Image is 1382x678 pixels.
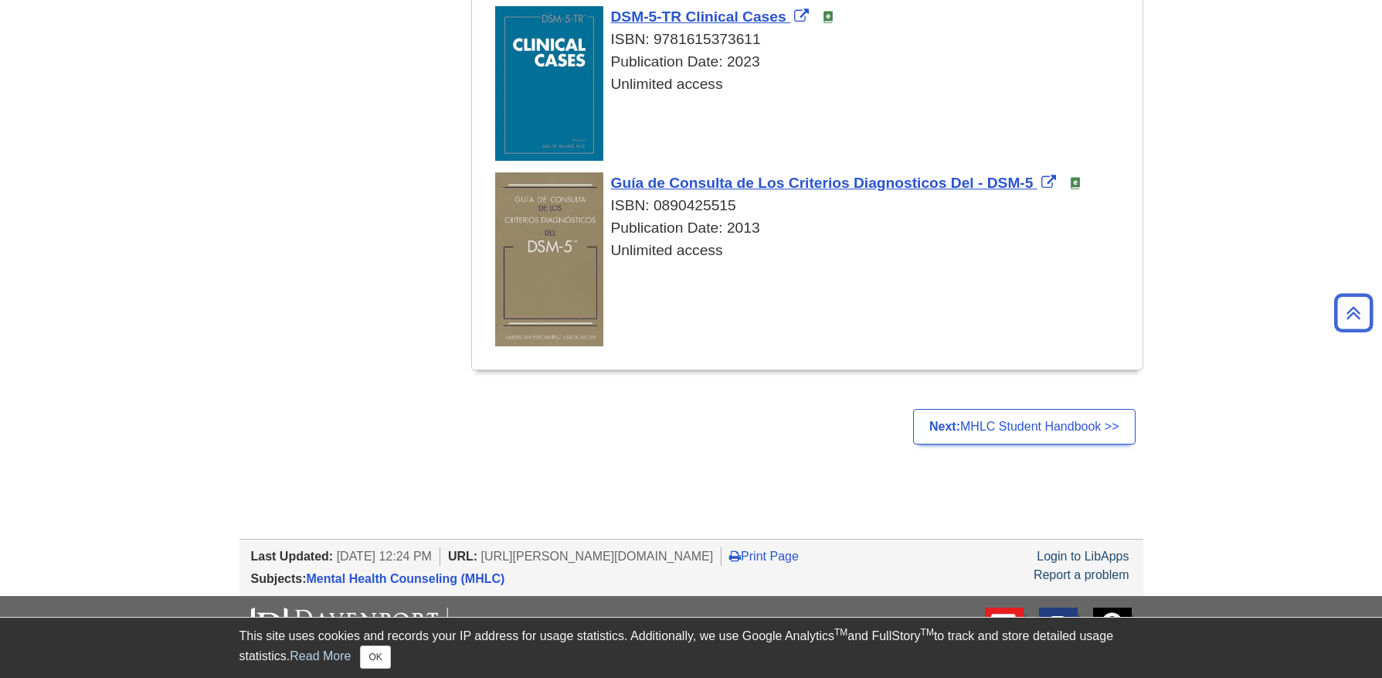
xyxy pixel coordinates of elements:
button: Close [360,646,390,669]
a: Next:MHLC Student Handbook >> [913,409,1135,445]
img: DU Libraries [251,608,545,648]
a: Read More [290,649,351,663]
strong: Next: [929,420,960,433]
div: Publication Date: 2023 [495,51,1135,73]
span: [DATE] 12:24 PM [337,550,432,563]
a: Back to Top [1329,302,1378,323]
div: Publication Date: 2013 [495,217,1135,240]
a: Login to LibApps [1037,550,1129,563]
a: Print Page [729,550,799,563]
a: Mental Health Counseling (MHLC) [307,572,505,585]
a: Report a problem [1034,568,1129,581]
span: DSM-5-TR Clinical Cases [611,9,786,25]
div: ISBN: 9781615373611 [495,29,1135,51]
img: e-Book [822,11,834,23]
a: Link opens in new window [611,175,1060,191]
a: E-mail [985,608,1024,661]
span: Last Updated: [251,550,334,563]
i: Print Page [729,550,741,562]
div: Unlimited access [495,240,1135,262]
div: Unlimited access [495,73,1135,96]
a: Link opens in new window [611,9,813,25]
sup: TM [921,627,934,638]
span: Guía de Consulta de Los Criterios Diagnosticos Del - DSM-5 [611,175,1034,191]
div: ISBN: 0890425515 [495,195,1135,217]
div: This site uses cookies and records your IP address for usage statistics. Additionally, we use Goo... [239,627,1143,669]
span: URL: [448,550,477,563]
img: Cover Art [495,172,603,346]
img: e-Book [1069,177,1081,189]
span: Subjects: [251,572,307,585]
span: [URL][PERSON_NAME][DOMAIN_NAME] [481,550,714,563]
img: Cover Art [495,6,603,161]
sup: TM [834,627,847,638]
a: FAQ [1093,608,1132,661]
a: Text [1039,608,1078,661]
